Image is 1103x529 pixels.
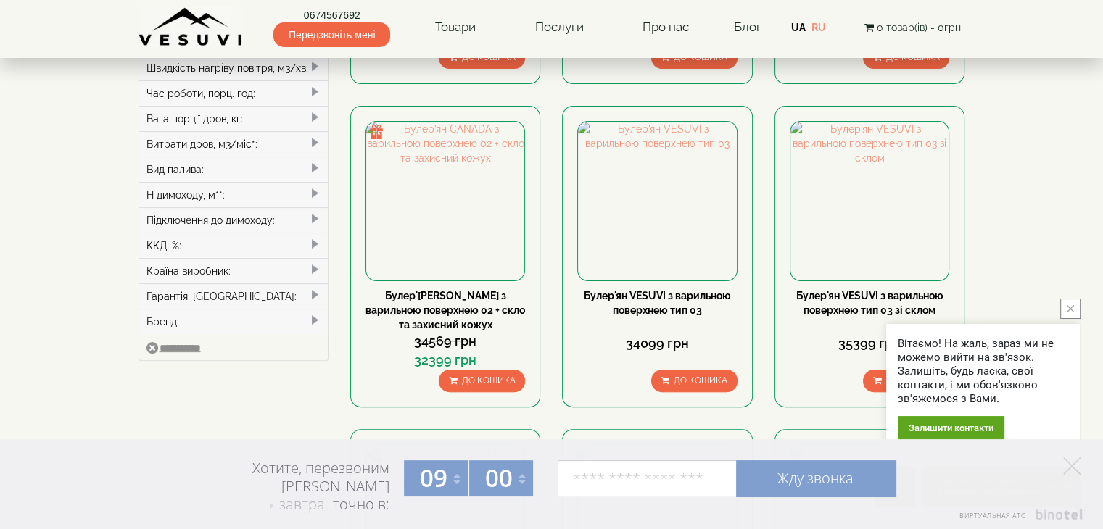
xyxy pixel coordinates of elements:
[520,11,598,44] a: Послуги
[791,22,806,33] a: UA
[674,52,727,62] span: До кошика
[139,131,329,157] div: Витрати дров, м3/міс*:
[876,22,960,33] span: 0 товар(ів) - 0грн
[139,7,244,47] img: Завод VESUVI
[863,370,949,392] button: До кошика
[420,462,447,494] span: 09
[366,122,524,280] img: Булер'ян CANADA з варильною поверхнею 02 + скло та захисний кожух
[139,157,329,182] div: Вид палива:
[365,351,525,370] div: 32399 грн
[365,332,525,351] div: 34569 грн
[885,52,939,62] span: До кошика
[578,122,736,280] img: Булер'ян VESUVI з варильною поверхнею тип 03
[439,370,525,392] button: До кошика
[959,511,1026,520] span: Виртуальная АТС
[139,207,329,233] div: Підключення до димоходу:
[139,233,329,258] div: ККД, %:
[790,334,949,353] div: 35399 грн
[421,11,490,44] a: Товари
[628,11,703,44] a: Про нас
[273,8,390,22] a: 0674567692
[859,20,964,36] button: 0 товар(ів) - 0грн
[139,258,329,283] div: Країна виробник:
[796,290,943,316] a: Булер'ян VESUVI з варильною поверхнею тип 03 зі склом
[733,20,761,34] a: Блог
[577,334,737,353] div: 34099 грн
[461,375,515,386] span: До кошика
[139,283,329,309] div: Гарантія, [GEOGRAPHIC_DATA]:
[1060,299,1081,319] button: close button
[197,459,389,515] div: Хотите, перезвоним [PERSON_NAME] точно в:
[365,290,525,330] a: Булер'[PERSON_NAME] з варильною поверхнею 02 + скло та захисний кожух
[279,494,325,514] span: завтра
[898,416,1004,440] div: Залишити контакти
[651,370,738,392] button: До кошика
[584,290,731,316] a: Булер'ян VESUVI з варильною поверхнею тип 03
[139,309,329,334] div: Бренд:
[790,122,949,280] img: Булер'ян VESUVI з варильною поверхнею тип 03 зі склом
[461,52,515,62] span: До кошика
[139,80,329,106] div: Час роботи, порц. год:
[811,22,826,33] a: RU
[139,106,329,131] div: Вага порції дров, кг:
[139,182,329,207] div: H димоходу, м**:
[736,460,896,496] a: Жду звонка
[951,509,1085,529] a: Виртуальная АТС
[674,375,727,386] span: До кошика
[273,22,390,47] span: Передзвоніть мені
[139,55,329,80] div: Швидкість нагріву повітря, м3/хв:
[369,125,384,139] img: gift
[485,462,513,494] span: 00
[898,337,1068,406] div: Вітаємо! На жаль, зараз ми не можемо вийти на зв'язок. Залишіть, будь ласка, свої контакти, і ми ...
